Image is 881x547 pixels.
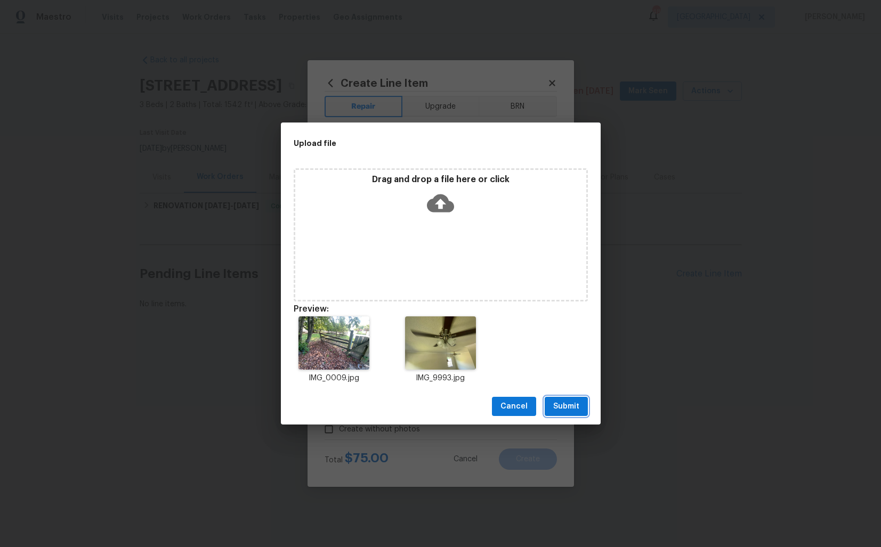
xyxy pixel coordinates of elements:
[500,400,528,413] span: Cancel
[400,373,481,384] p: IMG_9993.jpg
[298,316,369,370] img: 2Q==
[405,316,476,370] img: 9k=
[294,373,375,384] p: IMG_0009.jpg
[545,397,588,417] button: Submit
[294,137,540,149] h2: Upload file
[553,400,579,413] span: Submit
[295,174,586,185] p: Drag and drop a file here or click
[492,397,536,417] button: Cancel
